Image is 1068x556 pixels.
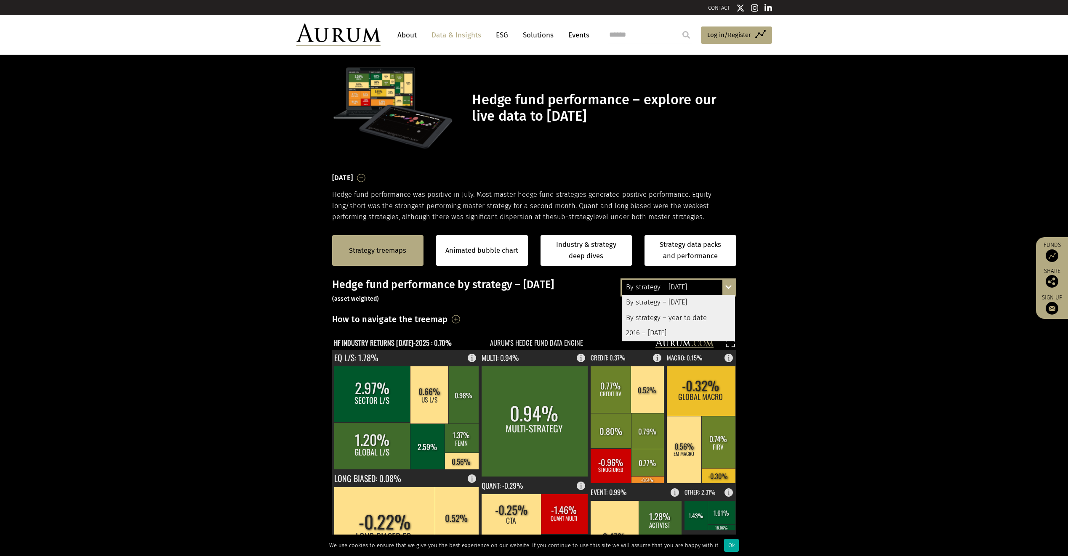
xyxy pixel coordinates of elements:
div: Share [1040,268,1064,288]
img: Instagram icon [751,4,759,12]
a: Log in/Register [701,26,772,44]
a: Events [564,27,589,43]
a: Sign up [1040,294,1064,315]
h3: Hedge fund performance by strategy – [DATE] [332,278,736,304]
div: By strategy – [DATE] [622,295,735,310]
h3: How to navigate the treemap [332,312,448,326]
span: Log in/Register [707,30,751,40]
img: Share this post [1046,275,1058,288]
div: 2016 – [DATE] [622,326,735,341]
img: Aurum [296,24,381,46]
a: Data & Insights [427,27,485,43]
div: Ok [724,539,739,552]
a: About [393,27,421,43]
a: Strategy data packs and performance [645,235,736,266]
small: (asset weighted) [332,295,379,302]
h1: Hedge fund performance – explore our live data to [DATE] [472,92,734,124]
a: Animated bubble chart [445,245,518,256]
img: Linkedin icon [764,4,772,12]
a: Solutions [519,27,558,43]
img: Twitter icon [736,4,745,12]
h3: [DATE] [332,172,353,184]
img: Access Funds [1046,249,1058,262]
span: sub-strategy [554,213,593,221]
img: Sign up to our newsletter [1046,302,1058,315]
p: Hedge fund performance was positive in July. Most master hedge fund strategies generated positive... [332,189,736,222]
input: Submit [678,26,695,43]
a: Funds [1040,241,1064,262]
div: By strategy – year to date [622,310,735,326]
div: By strategy – [DATE] [622,280,735,295]
a: CONTACT [708,5,730,11]
a: Industry & strategy deep dives [541,235,632,266]
a: ESG [492,27,512,43]
a: Strategy treemaps [349,245,406,256]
